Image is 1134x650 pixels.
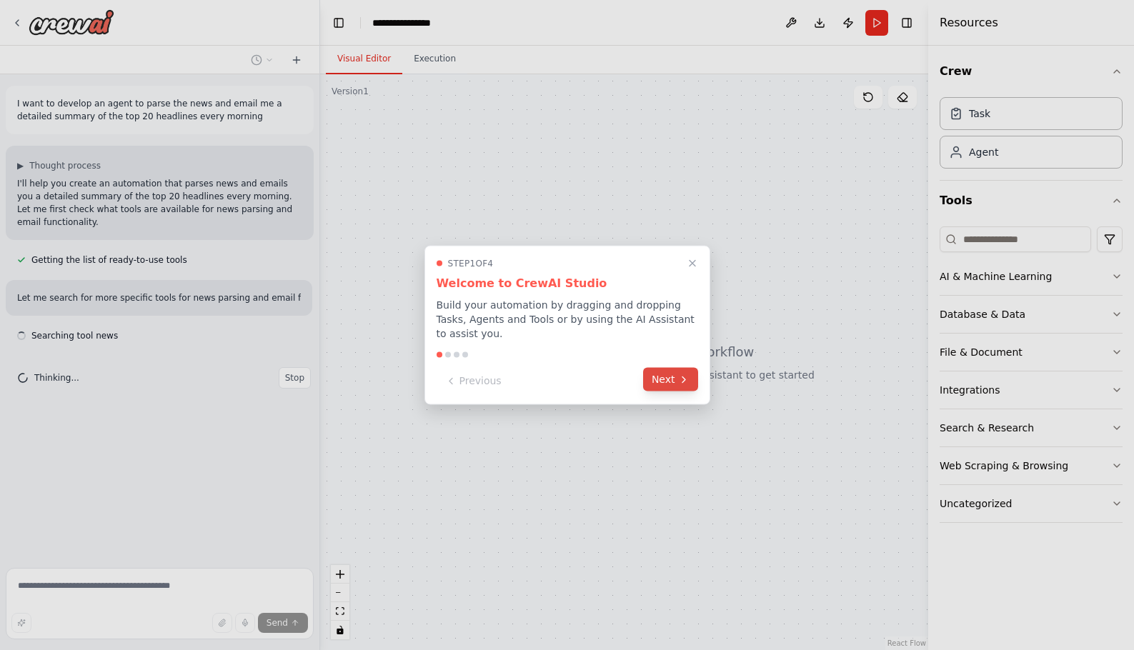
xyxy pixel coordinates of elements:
[437,369,510,393] button: Previous
[684,255,701,272] button: Close walkthrough
[437,298,698,341] p: Build your automation by dragging and dropping Tasks, Agents and Tools or by using the AI Assista...
[448,258,494,269] span: Step 1 of 4
[643,368,698,391] button: Next
[329,13,349,33] button: Hide left sidebar
[437,275,698,292] h3: Welcome to CrewAI Studio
